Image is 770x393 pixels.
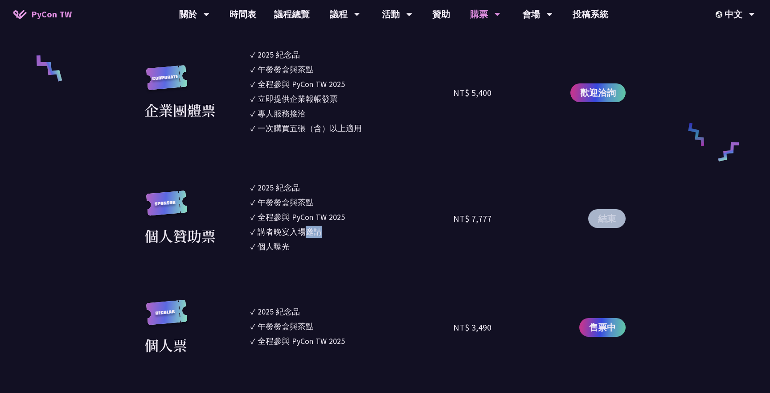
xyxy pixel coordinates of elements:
li: ✓ [250,196,453,208]
div: 午餐餐盒與茶點 [258,196,314,208]
div: 講者晚宴入場邀請 [258,226,322,238]
div: 全程參與 PyCon TW 2025 [258,211,345,223]
li: ✓ [250,226,453,238]
li: ✓ [250,49,453,61]
div: 一次購買五張（含）以上適用 [258,122,362,134]
div: 2025 紀念品 [258,306,300,318]
div: 企業團體票 [144,99,216,120]
div: 立即提供企業報帳發票 [258,93,338,105]
li: ✓ [250,108,453,120]
div: 個人票 [144,334,187,356]
li: ✓ [250,78,453,90]
button: 結束 [588,209,626,228]
a: PyCon TW [4,3,81,25]
img: regular.8f272d9.svg [144,300,189,334]
li: ✓ [250,335,453,347]
img: Home icon of PyCon TW 2025 [13,10,27,19]
div: 全程參與 PyCon TW 2025 [258,78,345,90]
div: 全程參與 PyCon TW 2025 [258,335,345,347]
li: ✓ [250,320,453,332]
div: 專人服務接洽 [258,108,306,120]
div: 2025 紀念品 [258,182,300,194]
div: NT$ 5,400 [453,86,491,99]
span: 售票中 [589,321,616,334]
div: 2025 紀念品 [258,49,300,61]
li: ✓ [250,211,453,223]
img: sponsor.43e6a3a.svg [144,190,189,225]
div: NT$ 7,777 [453,212,491,225]
li: ✓ [250,93,453,105]
li: ✓ [250,182,453,194]
a: 售票中 [579,318,626,337]
li: ✓ [250,306,453,318]
li: ✓ [250,122,453,134]
div: 午餐餐盒與茶點 [258,320,314,332]
a: 歡迎洽詢 [570,83,626,102]
div: 午餐餐盒與茶點 [258,63,314,75]
div: NT$ 3,490 [453,321,491,334]
span: 歡迎洽詢 [580,86,616,99]
div: 個人曝光 [258,240,290,252]
span: PyCon TW [31,8,72,21]
li: ✓ [250,63,453,75]
img: Locale Icon [716,11,725,18]
div: 個人贊助票 [144,225,216,246]
img: corporate.a587c14.svg [144,65,189,99]
li: ✓ [250,240,453,252]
